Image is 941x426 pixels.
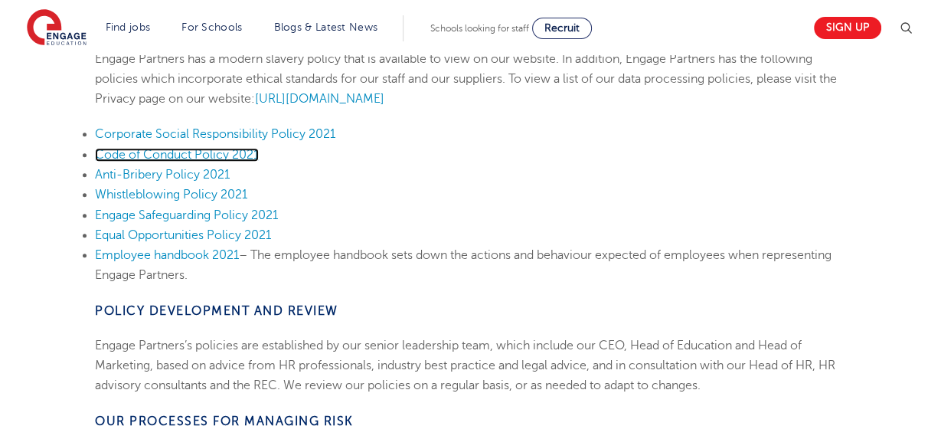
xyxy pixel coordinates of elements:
a: Recruit [532,18,592,39]
span: Recruit [544,22,580,34]
a: For Schools [181,21,242,33]
a: Find jobs [106,21,151,33]
span: – The employee handbook sets down the actions and behaviour expected of employees when representi... [95,248,832,282]
a: Sign up [814,17,881,39]
a: Whistleblowing Policy 2021 [95,188,247,202]
a: Blogs & Latest News [274,21,378,33]
a: Equal Opportunities Policy 2021 [95,228,271,242]
a: Engage Safeguarding Policy 2021 [95,208,278,222]
span: Schools looking for staff [430,23,529,34]
a: Employee handbook 2021 [95,248,239,262]
a: Corporate Social Responsibility Policy 2021 [95,127,335,141]
p: Engage Partners has a modern slavery policy that is available to view on our website. In addition... [95,49,846,110]
a: [URL][DOMAIN_NAME] [255,92,384,106]
img: Engage Education [27,9,87,48]
p: Engage Partners’s policies are established by our senior leadership team, which include our CEO, ... [95,336,846,396]
a: Code of Conduct Policy 2021 [95,148,259,162]
a: Anti-Bribery Policy 2021 [95,168,230,182]
span: Policy Development And Review [95,304,338,318]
